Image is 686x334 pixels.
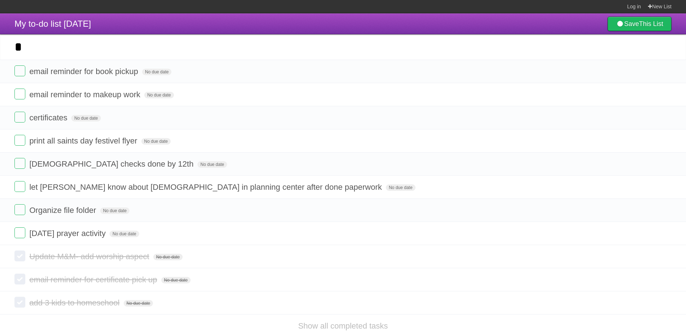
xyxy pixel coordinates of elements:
label: Done [14,158,25,169]
label: Done [14,181,25,192]
label: Done [14,89,25,99]
span: No due date [153,254,183,260]
span: No due date [142,69,171,75]
span: email reminder for certificate pick up [29,275,159,284]
span: No due date [110,231,139,237]
label: Done [14,135,25,146]
span: Organize file folder [29,206,98,215]
label: Done [14,112,25,123]
label: Done [14,227,25,238]
label: Done [14,250,25,261]
a: Show all completed tasks [298,321,388,330]
label: Done [14,274,25,284]
span: Update M&M- add worship aspect [29,252,151,261]
span: No due date [100,207,129,214]
span: certificates [29,113,69,122]
span: let [PERSON_NAME] know about [DEMOGRAPHIC_DATA] in planning center after done paperwork [29,183,384,192]
span: email reminder to makeup work [29,90,142,99]
span: No due date [124,300,153,307]
span: [DEMOGRAPHIC_DATA] checks done by 12th [29,159,195,168]
label: Done [14,65,25,76]
span: No due date [161,277,191,283]
label: Done [14,297,25,308]
span: add 3 kids to homeschool [29,298,122,307]
span: email reminder for book pickup [29,67,140,76]
span: No due date [144,92,174,98]
span: No due date [141,138,171,145]
span: No due date [71,115,101,121]
span: print all saints day festivel flyer [29,136,139,145]
b: This List [639,20,663,27]
a: SaveThis List [608,17,672,31]
span: No due date [386,184,415,191]
label: Done [14,204,25,215]
span: No due date [197,161,227,168]
span: [DATE] prayer activity [29,229,107,238]
span: My to-do list [DATE] [14,19,91,29]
